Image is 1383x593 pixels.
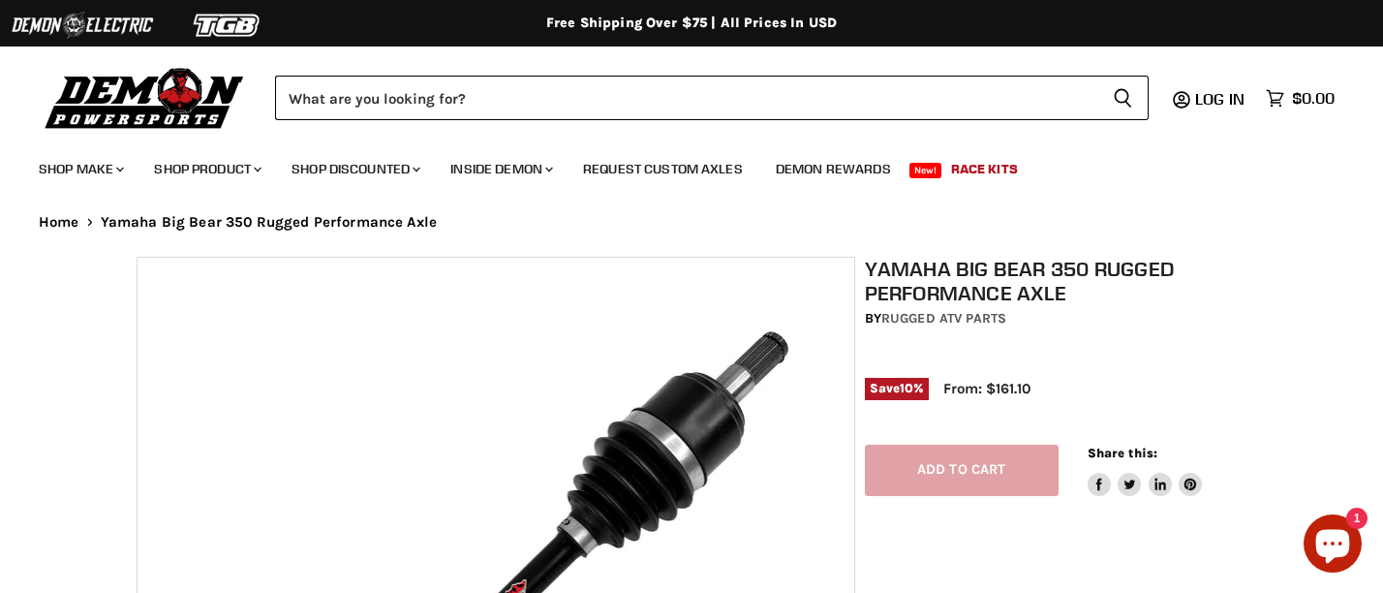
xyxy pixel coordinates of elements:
[937,149,1032,189] a: Race Kits
[1097,76,1149,120] button: Search
[101,214,437,231] span: Yamaha Big Bear 350 Rugged Performance Axle
[865,308,1256,329] div: by
[865,378,929,399] span: Save %
[900,381,913,395] span: 10
[943,380,1030,397] span: From: $161.10
[1292,89,1335,108] span: $0.00
[909,163,942,178] span: New!
[1256,84,1344,112] a: $0.00
[881,310,1006,327] a: Rugged ATV Parts
[865,257,1256,305] h1: Yamaha Big Bear 350 Rugged Performance Axle
[39,63,251,132] img: Demon Powersports
[275,76,1149,120] form: Product
[1195,89,1245,109] span: Log in
[39,214,79,231] a: Home
[10,7,155,44] img: Demon Electric Logo 2
[761,149,906,189] a: Demon Rewards
[569,149,757,189] a: Request Custom Axles
[275,76,1097,120] input: Search
[277,149,432,189] a: Shop Discounted
[1088,445,1203,496] aside: Share this:
[155,7,300,44] img: TGB Logo 2
[436,149,565,189] a: Inside Demon
[24,149,136,189] a: Shop Make
[1298,515,1368,577] inbox-online-store-chat: Shopify online store chat
[1088,446,1157,460] span: Share this:
[1186,90,1256,108] a: Log in
[139,149,273,189] a: Shop Product
[24,141,1330,189] ul: Main menu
